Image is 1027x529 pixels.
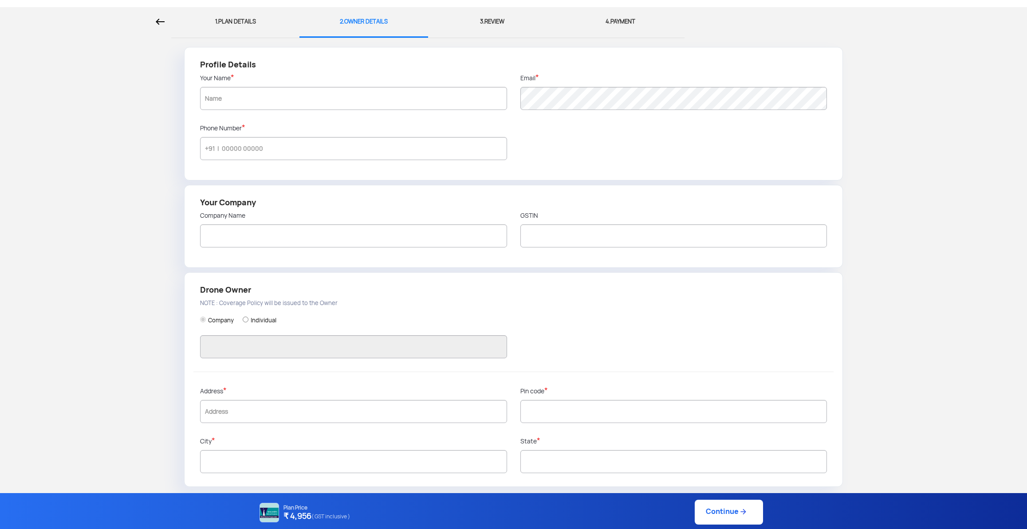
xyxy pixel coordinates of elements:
[520,211,827,220] p: GSTIN
[215,18,218,25] span: 1.
[563,7,678,36] div: PAYMENT
[435,7,550,36] div: REVIEW
[283,505,350,511] p: Plan Price
[200,137,507,160] input: +91 | 00000 00000
[156,19,165,25] img: Back
[200,400,507,423] input: Address
[260,503,279,522] img: NATIONAL
[200,298,827,308] p: NOTE : Coverage Policy will be issued to the Owner
[200,59,827,71] h4: Profile Details
[200,211,507,220] p: Company Name
[200,436,507,446] p: City
[200,196,827,209] h4: Your Company
[283,511,350,522] h4: ₹ 4,956
[208,317,234,325] label: Company
[606,18,610,25] span: 4.
[520,73,539,82] p: Email
[340,18,344,25] span: 2.
[520,386,827,396] p: Pin code
[200,284,827,296] h4: Drone Owner
[200,123,245,133] p: Phone Number
[520,436,827,446] p: State
[200,73,507,82] p: Your Name
[200,87,507,110] input: Name
[251,317,276,325] label: Individual
[311,511,350,522] span: ( GST inclusive )
[480,18,484,25] span: 3.
[306,7,421,36] div: OWNER DETAILS
[178,7,293,36] div: PLAN DETAILS
[200,386,507,396] p: Address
